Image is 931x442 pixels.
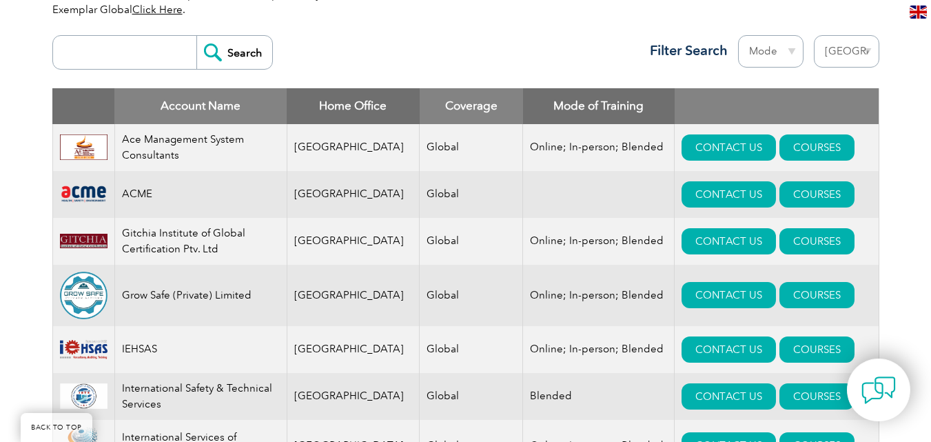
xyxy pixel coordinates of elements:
th: : activate to sort column ascending [675,88,879,124]
td: Global [420,124,523,171]
td: Online; In-person; Blended [523,265,675,326]
a: CONTACT US [682,383,776,410]
td: Global [420,171,523,218]
td: IEHSAS [114,326,287,373]
td: International Safety & Technical Services [114,373,287,420]
th: Home Office: activate to sort column ascending [287,88,420,124]
h3: Filter Search [642,42,728,59]
td: ACME [114,171,287,218]
a: COURSES [779,134,855,161]
td: Global [420,218,523,265]
img: 0f03f964-e57c-ec11-8d20-002248158ec2-logo.png [60,184,108,204]
a: BACK TO TOP [21,413,92,442]
td: [GEOGRAPHIC_DATA] [287,171,420,218]
a: CONTACT US [682,228,776,254]
th: Account Name: activate to sort column descending [114,88,287,124]
td: Gitchia Institute of Global Certification Ptv. Ltd [114,218,287,265]
td: [GEOGRAPHIC_DATA] [287,124,420,171]
th: Coverage: activate to sort column ascending [420,88,523,124]
img: d1ae17d9-8e6d-ee11-9ae6-000d3ae1a86f-logo.png [60,336,108,363]
a: COURSES [779,336,855,363]
td: Ace Management System Consultants [114,124,287,171]
img: 0d58a1d0-3c89-ec11-8d20-0022481579a4-logo.png [60,383,108,410]
a: CONTACT US [682,336,776,363]
td: [GEOGRAPHIC_DATA] [287,326,420,373]
a: COURSES [779,181,855,208]
td: [GEOGRAPHIC_DATA] [287,373,420,420]
th: Mode of Training: activate to sort column ascending [523,88,675,124]
img: en [910,6,927,19]
td: Global [420,265,523,326]
td: Grow Safe (Private) Limited [114,265,287,326]
td: Online; In-person; Blended [523,124,675,171]
td: Global [420,326,523,373]
td: Global [420,373,523,420]
a: CONTACT US [682,181,776,208]
td: Online; In-person; Blended [523,326,675,373]
a: COURSES [779,282,855,308]
img: 306afd3c-0a77-ee11-8179-000d3ae1ac14-logo.jpg [60,134,108,161]
input: Search [196,36,272,69]
img: 135759db-fb26-f011-8c4d-00224895b3bc-logo.png [60,272,108,319]
a: COURSES [779,383,855,410]
a: Click Here [132,3,183,16]
td: Blended [523,373,675,420]
a: CONTACT US [682,282,776,308]
td: Online; In-person; Blended [523,218,675,265]
td: [GEOGRAPHIC_DATA] [287,218,420,265]
a: COURSES [779,228,855,254]
img: contact-chat.png [861,373,896,408]
td: [GEOGRAPHIC_DATA] [287,265,420,326]
a: CONTACT US [682,134,776,161]
img: c8bed0e6-59d5-ee11-904c-002248931104-logo.png [60,234,108,249]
